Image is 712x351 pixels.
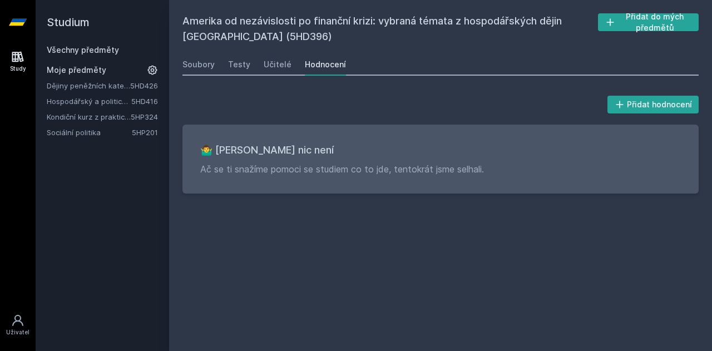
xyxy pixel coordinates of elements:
[264,53,291,76] a: Učitelé
[2,45,33,78] a: Study
[200,142,681,158] h3: 🤷‍♂️ [PERSON_NAME] nic není
[305,59,346,70] div: Hodnocení
[598,13,699,31] button: Přidat do mých předmětů
[47,65,106,76] span: Moje předměty
[47,96,131,107] a: Hospodářský a politický vývoj Evropy ve 20.století
[2,308,33,342] a: Uživatel
[131,97,158,106] a: 5HD416
[200,162,681,176] p: Ač se ti snažíme pomoci se studiem co to jde, tentokrát jsme selhali.
[47,127,132,138] a: Sociální politika
[264,59,291,70] div: Učitelé
[182,53,215,76] a: Soubory
[132,128,158,137] a: 5HP201
[47,111,131,122] a: Kondiční kurz z praktické hospodářské politiky
[10,65,26,73] div: Study
[182,13,598,45] h2: Amerika od nezávislosti po finanční krizi: vybraná témata z hospodářských dějin [GEOGRAPHIC_DATA]...
[47,45,119,55] a: Všechny předměty
[228,59,250,70] div: Testy
[182,59,215,70] div: Soubory
[130,81,158,90] a: 5HD426
[131,112,158,121] a: 5HP324
[607,96,699,113] button: Přidat hodnocení
[305,53,346,76] a: Hodnocení
[228,53,250,76] a: Testy
[6,328,29,337] div: Uživatel
[47,80,130,91] a: Dějiny peněžních kategorií a institucí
